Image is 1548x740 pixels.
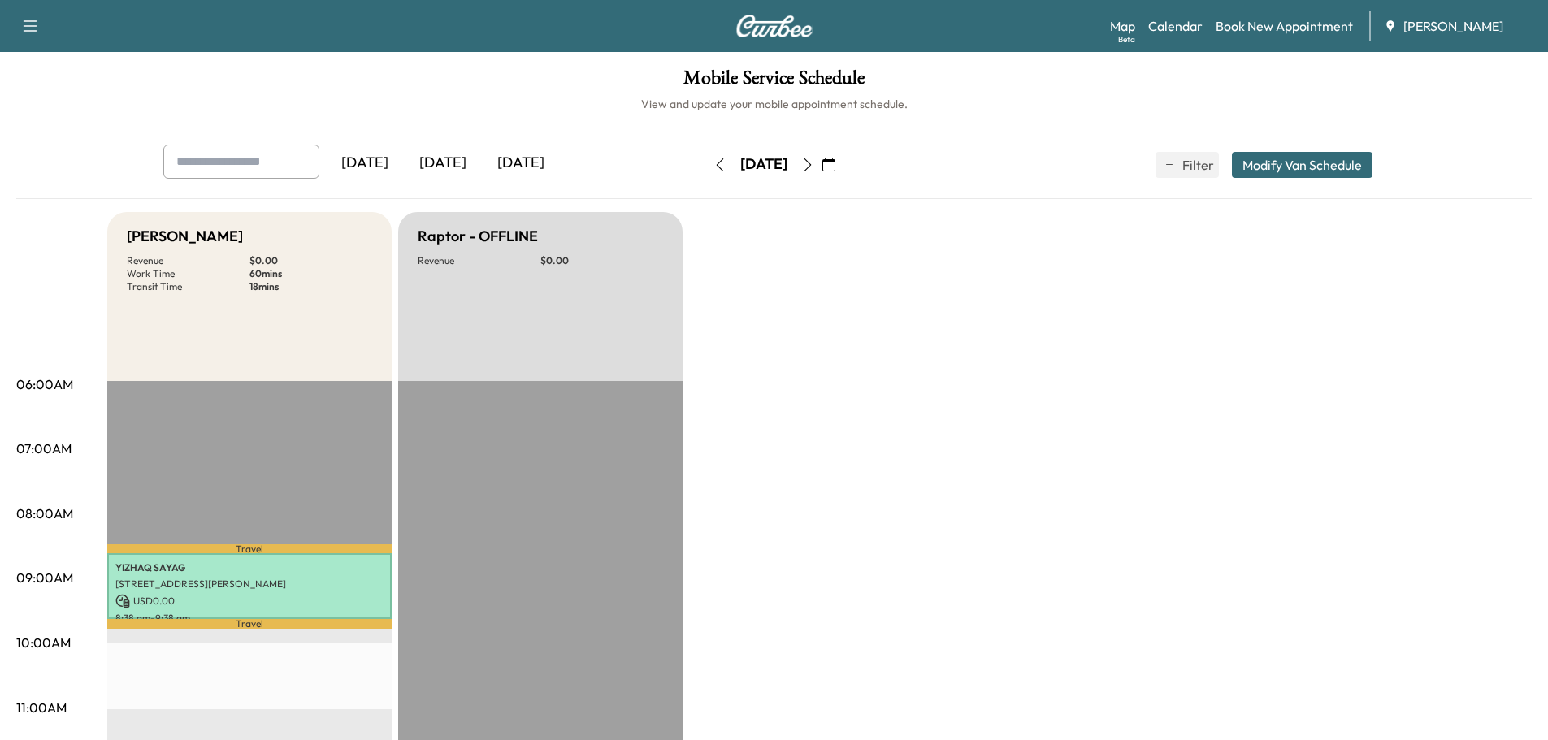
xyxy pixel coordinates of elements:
p: 60 mins [249,267,372,280]
p: Work Time [127,267,249,280]
h1: Mobile Service Schedule [16,68,1532,96]
p: 8:38 am - 9:38 am [115,612,384,625]
h5: Raptor - OFFLINE [418,225,538,248]
button: Modify Van Schedule [1232,152,1372,178]
p: $ 0.00 [249,254,372,267]
span: [PERSON_NAME] [1403,16,1503,36]
p: 18 mins [249,280,372,293]
p: Travel [107,544,392,553]
p: 08:00AM [16,504,73,523]
img: Curbee Logo [735,15,813,37]
div: [DATE] [326,145,404,182]
p: Revenue [127,254,249,267]
p: 10:00AM [16,633,71,652]
p: 06:00AM [16,374,73,394]
h5: [PERSON_NAME] [127,225,243,248]
span: Filter [1182,155,1212,175]
p: 11:00AM [16,698,67,717]
p: YIZHAQ SAYAG [115,561,384,574]
a: Calendar [1148,16,1203,36]
p: 07:00AM [16,439,72,458]
a: MapBeta [1110,16,1135,36]
div: Beta [1118,33,1135,45]
p: [STREET_ADDRESS][PERSON_NAME] [115,578,384,591]
p: USD 0.00 [115,594,384,608]
p: Transit Time [127,280,249,293]
button: Filter [1156,152,1219,178]
div: [DATE] [740,154,787,175]
p: $ 0.00 [540,254,663,267]
h6: View and update your mobile appointment schedule. [16,96,1532,112]
p: 09:00AM [16,568,73,587]
p: Travel [107,619,392,629]
div: [DATE] [482,145,560,182]
div: [DATE] [404,145,482,182]
a: Book New Appointment [1216,16,1353,36]
p: Revenue [418,254,540,267]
